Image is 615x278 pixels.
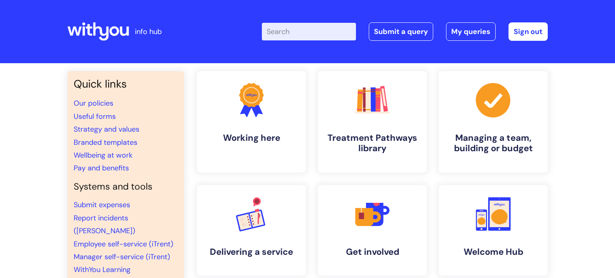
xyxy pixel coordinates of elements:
a: WithYou Learning [74,265,131,274]
a: Report incidents ([PERSON_NAME]) [74,213,135,236]
a: Submit expenses [74,200,130,210]
a: Pay and benefits [74,163,129,173]
h4: Delivering a service [203,247,299,257]
a: Treatment Pathways library [318,71,427,172]
a: Wellbeing at work [74,150,133,160]
a: Our policies [74,98,113,108]
a: Working here [197,71,306,172]
h4: Managing a team, building or budget [445,133,541,154]
div: | - [262,22,548,41]
h4: Get involved [324,247,420,257]
a: Useful forms [74,112,116,121]
a: Managing a team, building or budget [439,71,548,172]
p: info hub [135,25,162,38]
a: Branded templates [74,138,137,147]
h3: Quick links [74,78,178,90]
h4: Welcome Hub [445,247,541,257]
a: My queries [446,22,496,41]
a: Employee self-service (iTrent) [74,239,173,249]
a: Submit a query [369,22,433,41]
h4: Systems and tools [74,181,178,192]
h4: Working here [203,133,299,143]
h4: Treatment Pathways library [324,133,420,154]
a: Delivering a service [197,185,306,276]
a: Sign out [508,22,548,41]
a: Welcome Hub [439,185,548,276]
a: Strategy and values [74,124,139,134]
a: Manager self-service (iTrent) [74,252,170,262]
input: Search [262,23,356,40]
a: Get involved [318,185,427,276]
